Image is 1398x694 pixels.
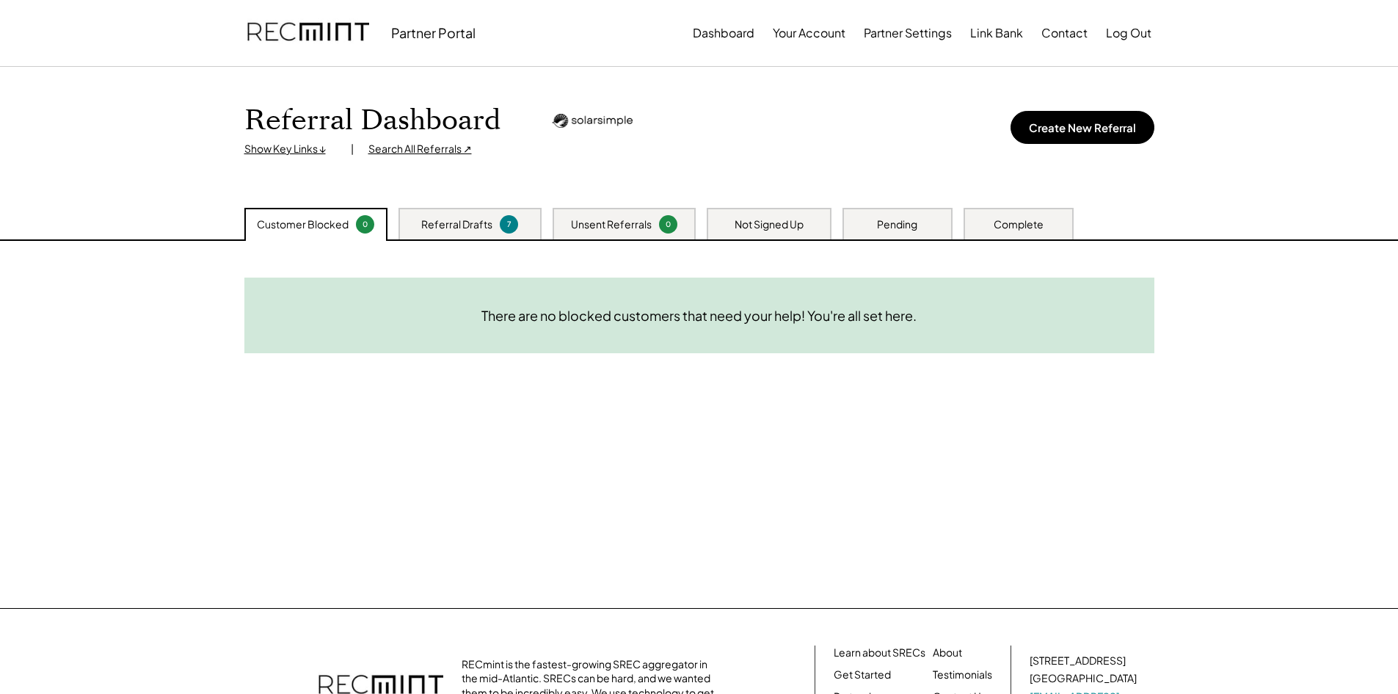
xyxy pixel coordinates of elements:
[481,307,917,324] div: There are no blocked customers that need your help! You're all set here.
[970,18,1023,48] button: Link Bank
[391,24,476,41] div: Partner Portal
[244,142,336,156] div: Show Key Links ↓
[773,18,845,48] button: Your Account
[368,142,472,156] div: Search All Referrals ↗
[244,104,500,138] h1: Referral Dashboard
[933,646,962,660] a: About
[358,219,372,230] div: 0
[877,217,917,232] div: Pending
[1030,671,1137,686] div: [GEOGRAPHIC_DATA]
[421,217,492,232] div: Referral Drafts
[1041,18,1088,48] button: Contact
[351,142,354,156] div: |
[502,219,516,230] div: 7
[552,114,633,128] img: Logo_Horizontal-Black.png
[247,8,369,58] img: recmint-logotype%403x.png
[834,668,891,682] a: Get Started
[1106,18,1151,48] button: Log Out
[864,18,952,48] button: Partner Settings
[571,217,652,232] div: Unsent Referrals
[257,217,349,232] div: Customer Blocked
[661,219,675,230] div: 0
[1030,654,1126,668] div: [STREET_ADDRESS]
[994,217,1044,232] div: Complete
[933,668,992,682] a: Testimonials
[1011,111,1154,144] button: Create New Referral
[735,217,804,232] div: Not Signed Up
[834,646,925,660] a: Learn about SRECs
[693,18,754,48] button: Dashboard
